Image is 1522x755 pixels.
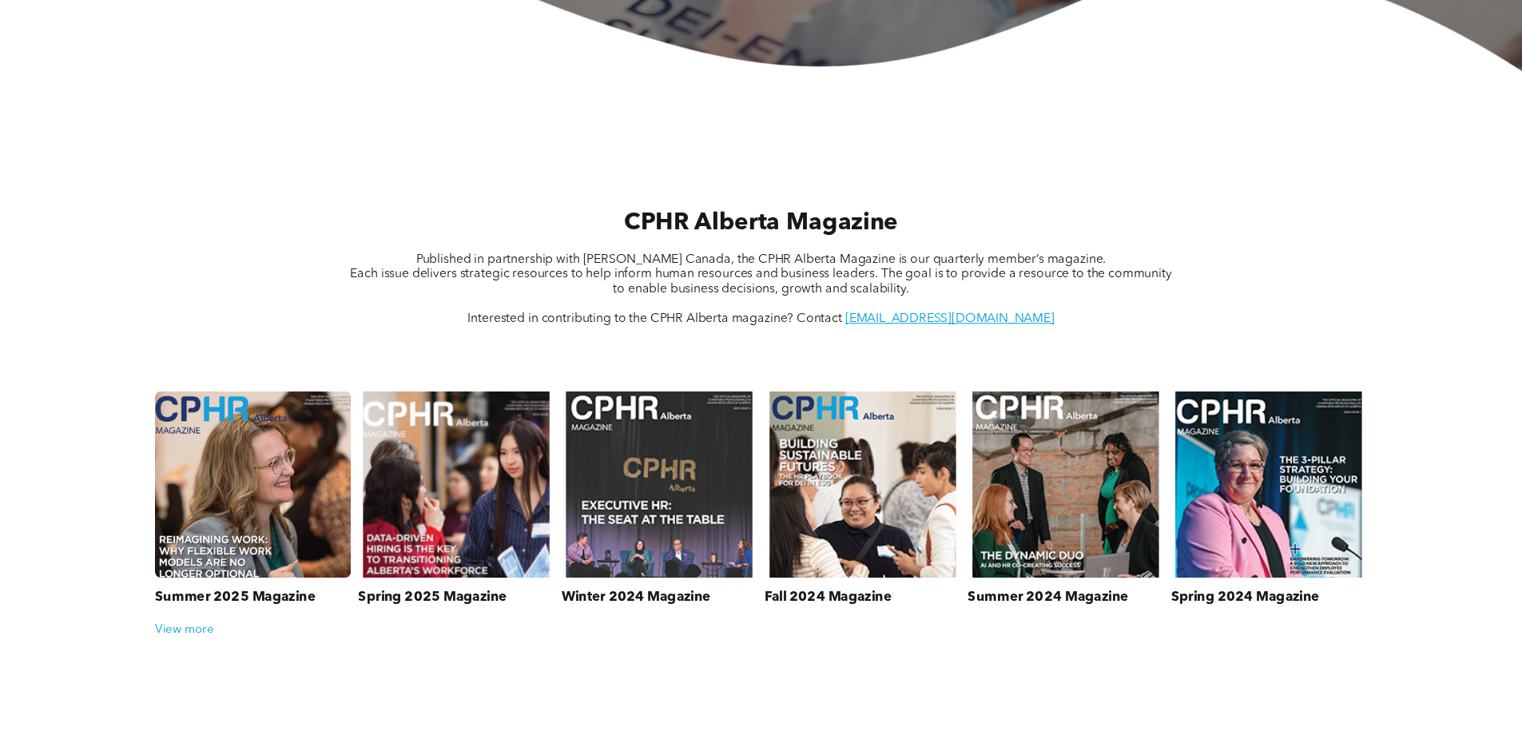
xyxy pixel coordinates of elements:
span: Each issue delivers strategic resources to help inform human resources and business leaders. The ... [350,268,1171,296]
span: CPHR Alberta Magazine [624,212,898,235]
h3: Summer 2025 Magazine [155,588,316,605]
div: View more [148,623,1374,638]
h3: Spring 2025 Magazine [358,588,507,605]
h3: Fall 2024 Magazine [765,588,892,605]
span: Interested in contributing to the CPHR Alberta magazine? Contact [467,313,842,326]
h3: Spring 2024 Magazine [1171,588,1320,605]
span: Published in partnership with [PERSON_NAME] Canada, the CPHR Alberta Magazine is our quarterly me... [416,254,1107,267]
h3: Summer 2024 Magazine [968,588,1128,605]
a: [EMAIL_ADDRESS][DOMAIN_NAME] [845,313,1055,326]
h3: Winter 2024 Magazine [562,588,711,605]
